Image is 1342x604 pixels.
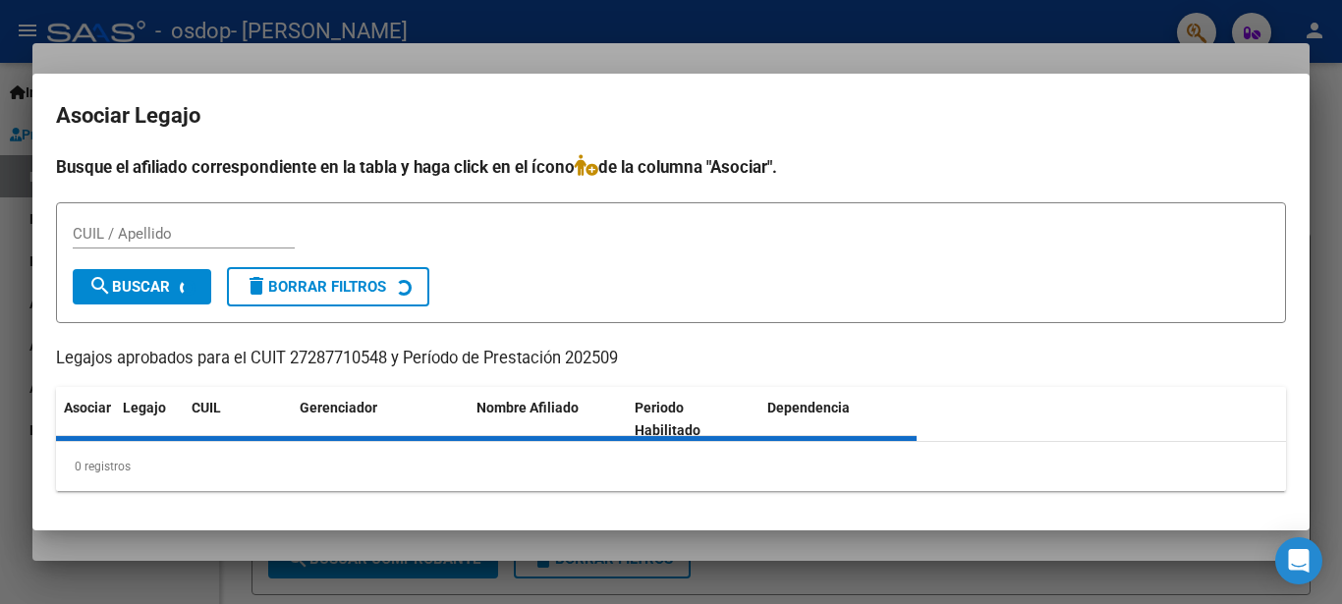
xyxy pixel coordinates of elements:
mat-icon: search [88,274,112,298]
span: Asociar [64,400,111,415]
span: Nombre Afiliado [476,400,579,415]
datatable-header-cell: Gerenciador [292,387,469,452]
button: Buscar [73,269,211,304]
div: 0 registros [56,442,1286,491]
datatable-header-cell: Asociar [56,387,115,452]
datatable-header-cell: Dependencia [759,387,918,452]
datatable-header-cell: CUIL [184,387,292,452]
mat-icon: delete [245,274,268,298]
span: Borrar Filtros [245,278,386,296]
span: CUIL [192,400,221,415]
datatable-header-cell: Periodo Habilitado [627,387,759,452]
div: Open Intercom Messenger [1275,537,1322,584]
h4: Busque el afiliado correspondiente en la tabla y haga click en el ícono de la columna "Asociar". [56,154,1286,180]
p: Legajos aprobados para el CUIT 27287710548 y Período de Prestación 202509 [56,347,1286,371]
datatable-header-cell: Legajo [115,387,184,452]
span: Gerenciador [300,400,377,415]
span: Legajo [123,400,166,415]
datatable-header-cell: Nombre Afiliado [469,387,627,452]
span: Buscar [88,278,170,296]
h2: Asociar Legajo [56,97,1286,135]
span: Periodo Habilitado [635,400,700,438]
span: Dependencia [767,400,850,415]
button: Borrar Filtros [227,267,429,306]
